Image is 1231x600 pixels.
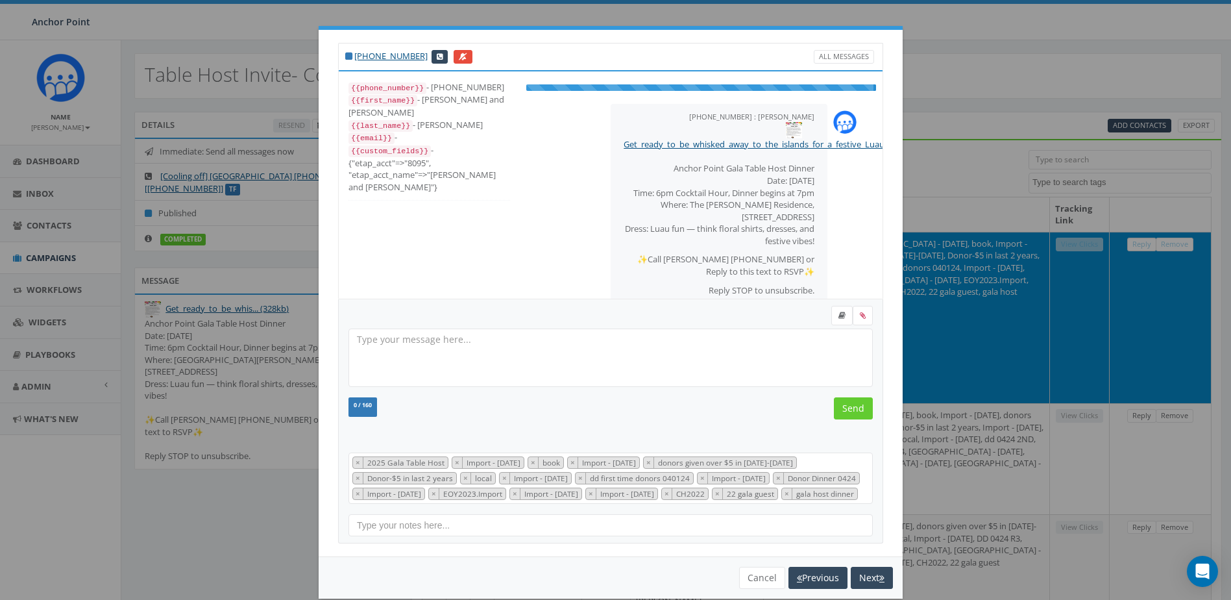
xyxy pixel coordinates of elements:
span: × [463,473,468,483]
code: {{email}} [348,132,395,144]
button: Remove item [452,457,463,468]
li: Import - 09/04/2025 [452,456,524,469]
img: Rally_platform_Icon_1.png [833,110,857,134]
label: Insert Template Text [831,306,853,325]
span: × [570,457,575,468]
span: Import - [DATE] [366,488,424,499]
textarea: Search [861,488,867,500]
button: Remove item [662,488,672,499]
li: Donor Dinner 0424 [773,472,860,484]
span: Import - [DATE] [711,473,769,483]
input: Type your notes here... [348,514,873,536]
button: Remove item [461,473,471,484]
code: {{last_name}} [348,120,413,132]
span: × [776,473,781,483]
span: × [455,457,459,468]
span: × [502,473,507,483]
code: {{phone_number}} [348,82,426,94]
button: Remove item [644,457,654,468]
button: Previous [788,567,847,589]
button: Remove item [353,488,363,499]
p: Reply STOP to unsubscribe. [624,284,814,297]
span: × [432,488,436,499]
span: CH2022 [675,488,708,499]
button: Remove item [429,488,439,499]
button: Remove item [510,488,520,499]
li: Import - 03/11/2025 [567,456,640,469]
li: Donor-$5 in last 2 years [352,472,457,484]
div: - {"etap_acct"=>"8095", "etap_acct_name"=>"[PERSON_NAME] and [PERSON_NAME]"} [348,144,510,193]
span: 2025 Gala Table Host [366,457,448,468]
span: 22 gala guest [725,488,777,499]
small: [PHONE_NUMBER] : [PERSON_NAME] [689,112,814,121]
span: local [474,473,495,483]
li: gala host dinner [781,488,858,500]
span: × [356,488,360,499]
i: This phone number is subscribed and will receive texts. [345,52,352,60]
span: dd first time donors 040124 [589,473,693,483]
button: Remove item [568,457,578,468]
span: donors given over $5 in [DATE]-[DATE] [657,457,796,468]
div: - [PHONE_NUMBER] [348,81,510,94]
span: × [531,457,535,468]
li: Import - 04/01/2024 [697,472,770,484]
span: × [578,473,583,483]
li: donors given over $5 in 2023-2024 [643,456,797,469]
p: ✨Call [PERSON_NAME] [PHONE_NUMBER] or Reply to this text to RSVP✨ [624,253,814,277]
button: Remove item [500,473,510,484]
span: book [541,457,563,468]
button: Remove item [774,473,784,484]
p: Anchor Point Gala Table Host Dinner Date: [DATE] Time: 6pm Cocktail Hour, Dinner begins at 7pm Wh... [624,162,814,247]
li: dd first time donors 040124 [575,472,694,484]
li: 2025 Gala Table Host [352,456,448,469]
span: × [356,457,360,468]
button: Next [851,567,893,589]
span: Import - [DATE] [581,457,639,468]
span: × [356,473,360,483]
a: [PHONE_NUMBER] [354,50,428,62]
button: Remove item [698,473,708,484]
span: Donor-$5 in last 2 years [366,473,456,483]
span: × [513,488,517,499]
li: 22 gala guest [712,488,778,500]
li: local [460,472,496,484]
div: Open Intercom Messenger [1187,556,1218,587]
button: Remove item [586,488,596,499]
span: Attach your media [853,306,873,325]
li: book [528,456,564,469]
li: Import - 11/09/2023 [585,488,658,500]
span: × [785,488,789,499]
div: - [PERSON_NAME] and [PERSON_NAME] [348,94,510,118]
span: 0 / 160 [354,401,372,409]
span: Import - [DATE] [465,457,524,468]
span: × [646,457,651,468]
button: Remove item [576,473,586,484]
div: - [348,131,510,144]
button: Remove item [782,488,792,499]
span: Import - [DATE] [599,488,657,499]
button: Remove item [353,457,363,468]
code: {{custom_fields}} [348,145,431,157]
code: {{first_name}} [348,95,417,106]
span: × [715,488,720,499]
li: CH2022 [661,488,709,500]
li: Import - 12/26/2023 [509,488,582,500]
button: Remove item [528,457,539,468]
button: Cancel [739,567,785,589]
span: gala host dinner [795,488,857,499]
li: Import - 10/14/2024 [499,472,572,484]
div: - [PERSON_NAME] [348,119,510,132]
span: × [664,488,669,499]
span: Import - [DATE] [513,473,571,483]
li: EOY2023.Import [428,488,506,500]
a: All Messages [814,50,874,64]
button: Remove item [713,488,723,499]
button: Remove item [353,473,363,484]
span: EOY2023.Import [442,488,506,499]
span: × [589,488,593,499]
span: Import - [DATE] [523,488,581,499]
span: × [700,473,705,483]
li: Import - 03/19/2024 [352,488,425,500]
input: Send [834,397,873,419]
span: Donor Dinner 0424 [786,473,859,483]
